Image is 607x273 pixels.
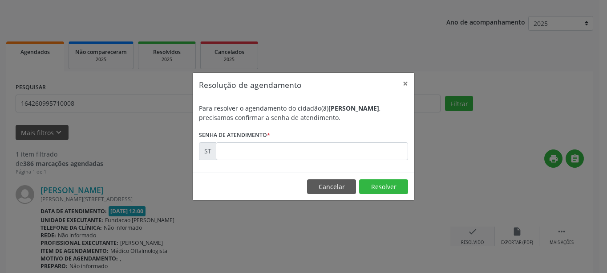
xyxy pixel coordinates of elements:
[199,103,408,122] div: Para resolver o agendamento do cidadão(ã) , precisamos confirmar a senha de atendimento.
[397,73,414,95] button: Close
[199,128,270,142] label: Senha de atendimento
[199,79,302,91] h5: Resolução de agendamento
[328,104,379,112] b: [PERSON_NAME]
[359,179,408,194] button: Resolver
[199,142,216,160] div: ST
[307,179,356,194] button: Cancelar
